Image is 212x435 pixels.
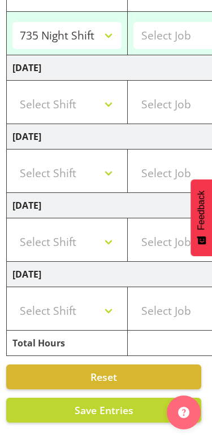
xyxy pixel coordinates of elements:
td: Total Hours [7,331,128,356]
button: Save Entries [6,398,201,423]
button: Reset [6,364,201,389]
span: Feedback [196,190,206,230]
span: Save Entries [75,403,133,417]
span: Reset [90,370,117,384]
img: help-xxl-2.png [178,407,189,418]
button: Feedback - Show survey [191,179,212,256]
